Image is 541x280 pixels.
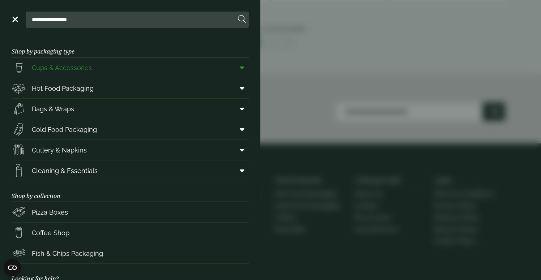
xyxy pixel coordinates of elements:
[32,83,94,93] span: Hot Food Packaging
[12,246,26,260] img: FishNchip_box.svg
[12,81,26,95] img: Deli_box.svg
[12,243,249,263] a: Fish & Chips Packaging
[32,125,97,134] span: Cold Food Packaging
[12,60,26,75] img: PintNhalf_cup.svg
[12,140,249,160] a: Cutlery & Napkins
[32,249,103,258] span: Fish & Chips Packaging
[4,259,21,276] button: Open CMP widget
[32,104,74,114] span: Bags & Wraps
[12,99,249,119] a: Bags & Wraps
[32,63,92,73] span: Cups & Accessories
[12,36,249,57] h3: Shop by packaging type
[12,163,26,178] img: open-wipe.svg
[12,202,249,222] a: Pizza Boxes
[12,181,249,202] h3: Shop by collection
[12,57,249,78] a: Cups & Accessories
[12,223,249,243] a: Coffee Shop
[32,145,87,155] span: Cutlery & Napkins
[32,166,98,176] span: Cleaning & Essentials
[12,205,26,219] img: Pizza_boxes.svg
[12,160,249,181] a: Cleaning & Essentials
[12,225,26,240] img: HotDrink_paperCup.svg
[32,207,68,217] span: Pizza Boxes
[32,228,69,238] span: Coffee Shop
[12,78,249,98] a: Hot Food Packaging
[12,102,26,116] img: Paper_carriers.svg
[12,122,26,137] img: Sandwich_box.svg
[12,143,26,157] img: Cutlery.svg
[12,119,249,139] a: Cold Food Packaging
